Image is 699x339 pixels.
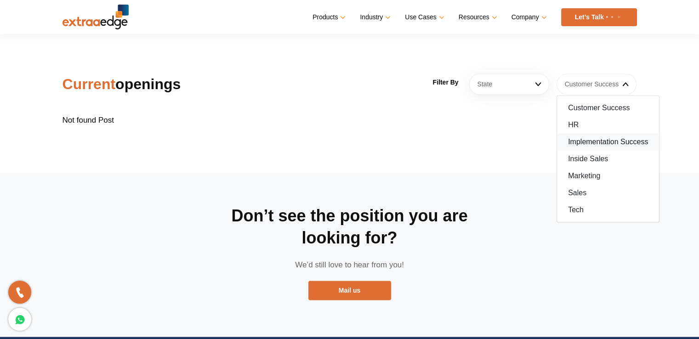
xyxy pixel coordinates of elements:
[557,201,659,218] a: Tech
[557,95,659,222] div: Customer Success
[212,205,488,249] h2: Don’t see the position you are looking for?
[405,11,442,24] a: Use Cases
[63,76,116,92] span: Current
[557,184,659,201] a: Sales
[561,8,637,26] a: Let’s Talk
[511,11,545,24] a: Company
[313,11,344,24] a: Products
[308,281,391,300] a: Mail us
[459,11,495,24] a: Resources
[557,116,659,133] a: HR
[360,11,389,24] a: Industry
[63,104,637,136] table: Not found Post
[557,167,659,184] a: Marketing
[557,73,636,95] a: Customer Success
[212,258,488,271] p: We’d still love to hear from you!
[557,133,659,150] a: Implementation Success
[63,73,245,95] h2: openings
[557,150,659,167] a: Inside Sales
[469,73,549,95] a: State
[432,76,458,89] label: Filter By
[557,99,659,116] a: Customer Success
